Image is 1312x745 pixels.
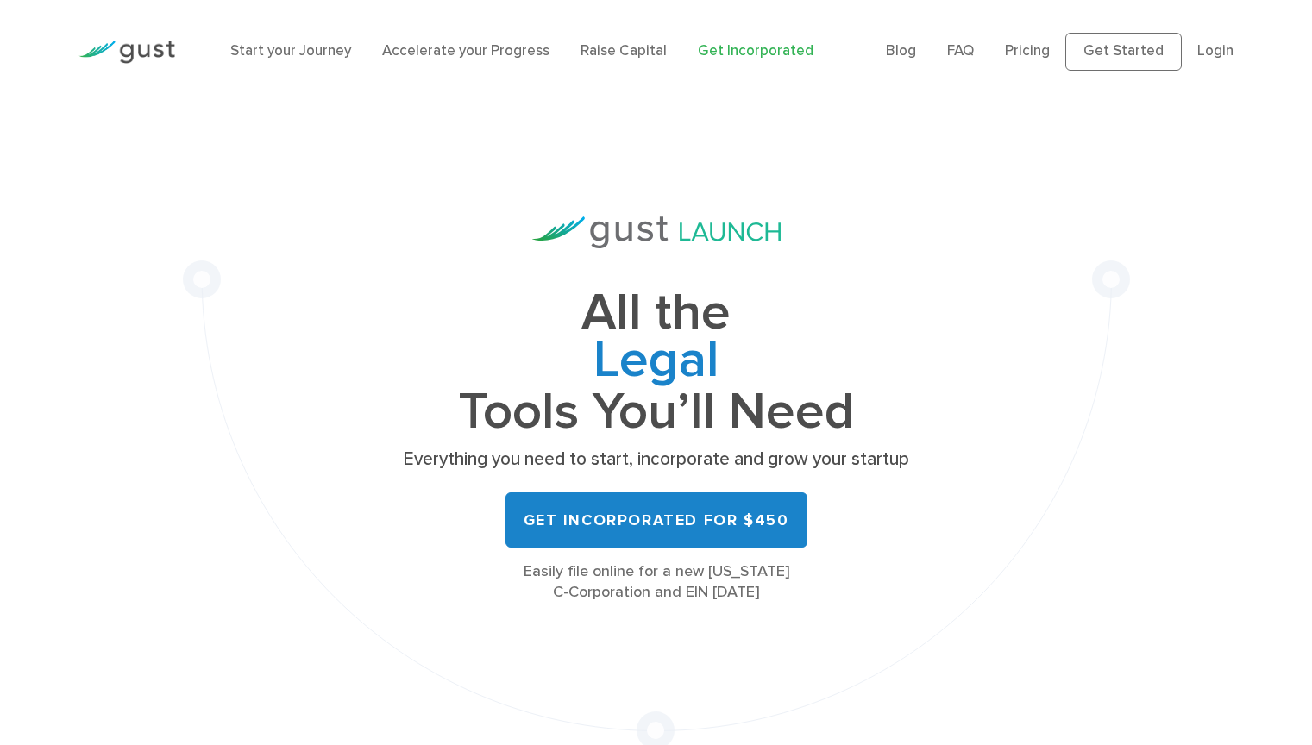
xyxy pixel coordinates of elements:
h1: All the Tools You’ll Need [398,290,915,435]
img: Gust Launch Logo [532,216,781,248]
a: Accelerate your Progress [382,42,549,59]
a: Blog [886,42,916,59]
a: Login [1197,42,1234,59]
a: Get Incorporated [698,42,813,59]
a: Get Started [1065,33,1182,71]
a: Start your Journey [230,42,351,59]
div: Easily file online for a new [US_STATE] C-Corporation and EIN [DATE] [398,561,915,603]
a: Get Incorporated for $450 [505,492,807,548]
p: Everything you need to start, incorporate and grow your startup [398,448,915,472]
a: FAQ [947,42,974,59]
span: Legal [398,337,915,389]
img: Gust Logo [78,41,175,64]
a: Pricing [1005,42,1050,59]
a: Raise Capital [581,42,667,59]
